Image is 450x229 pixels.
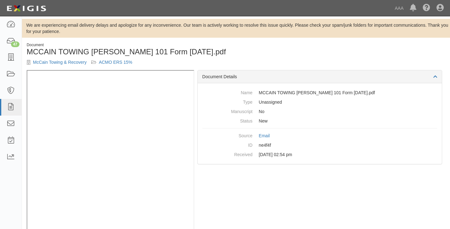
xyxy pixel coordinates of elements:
[202,97,437,107] dd: Unassigned
[202,116,437,126] dd: New
[202,88,253,96] dt: Name
[27,48,231,56] h1: MCCAIN TOWING [PERSON_NAME] 101 Form [DATE].pdf
[202,97,253,105] dt: Type
[202,131,253,139] dt: Source
[392,2,407,14] a: AAA
[22,22,450,35] div: We are experiencing email delivery delays and apologize for any inconvenience. Our team is active...
[202,107,253,115] dt: Manuscript
[5,3,48,14] img: logo-5460c22ac91f19d4615b14bd174203de0afe785f0fc80cf4dbbc73dc1793850b.png
[259,133,270,138] a: Email
[202,116,253,124] dt: Status
[202,140,253,148] dt: ID
[202,150,253,158] dt: Received
[27,42,231,48] div: Document
[202,140,437,150] dd: ne4f4f
[423,4,430,12] i: Help Center - Complianz
[198,70,442,83] div: Document Details
[99,60,132,65] a: ACMO ERS 15%
[202,88,437,97] dd: MCCAIN TOWING [PERSON_NAME] 101 Form [DATE].pdf
[202,107,437,116] dd: No
[11,41,19,47] div: 47
[33,60,87,65] a: McCain Towing & Recovery
[202,150,437,159] dd: [DATE] 02:54 pm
